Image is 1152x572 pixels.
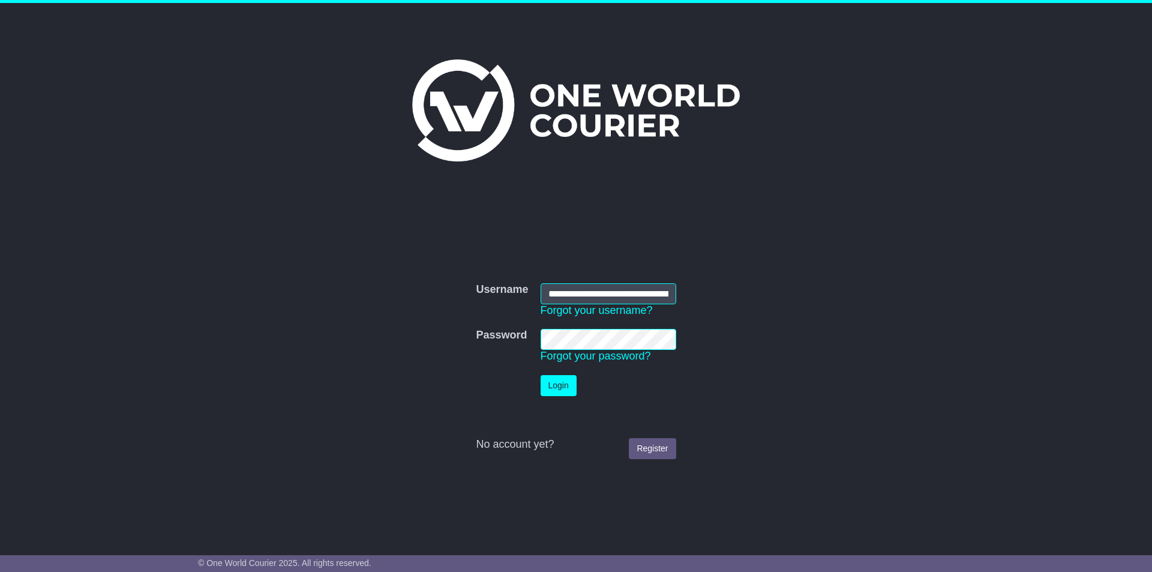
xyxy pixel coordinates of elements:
label: Password [476,329,527,342]
label: Username [476,283,528,297]
span: © One World Courier 2025. All rights reserved. [198,558,371,568]
a: Forgot your username? [541,304,653,316]
a: Forgot your password? [541,350,651,362]
div: No account yet? [476,438,676,451]
img: One World [412,59,740,161]
button: Login [541,375,577,396]
a: Register [629,438,676,459]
